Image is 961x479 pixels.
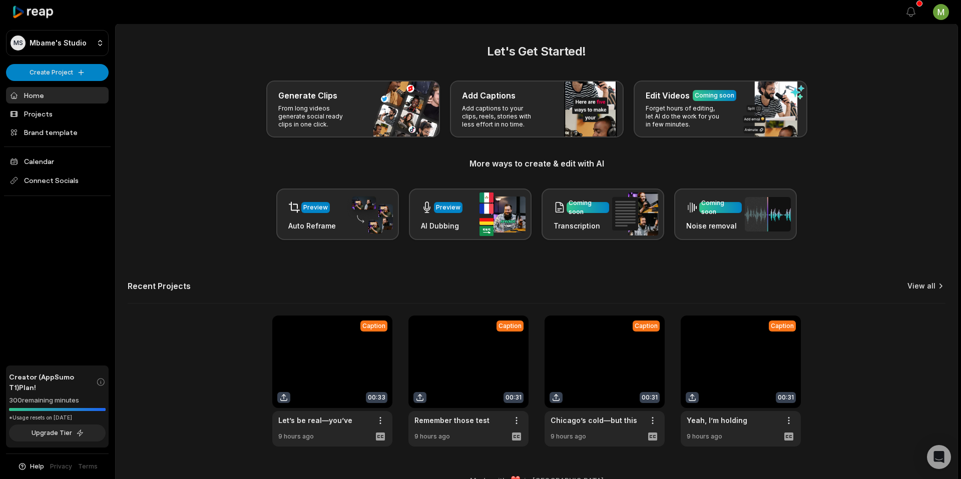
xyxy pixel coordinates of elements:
[347,195,393,234] img: auto_reframe.png
[278,104,356,128] p: From long videos generate social ready clips in one click.
[646,104,723,128] p: Forget hours of editing, let AI do the work for you in few minutes.
[9,371,96,392] span: Creator (AppSumo T1) Plan!
[9,395,106,405] div: 300 remaining minutes
[128,42,945,60] h2: Let's Get Started!
[414,415,490,425] a: Remember those test
[78,462,98,471] a: Terms
[907,281,935,291] a: View all
[927,445,951,469] div: Open Intercom Messenger
[686,220,742,231] h3: Noise removal
[6,105,109,122] a: Projects
[701,198,740,216] div: Coming soon
[462,89,516,101] h3: Add Captions
[6,171,109,189] span: Connect Socials
[30,38,87,47] p: Mbame's Studio
[128,281,191,291] h2: Recent Projects
[745,197,791,231] img: noise_removal.png
[479,192,526,236] img: ai_dubbing.png
[50,462,72,471] a: Privacy
[554,220,609,231] h3: Transcription
[18,462,44,471] button: Help
[462,104,540,128] p: Add captions to your clips, reels, stories with less effort in no time.
[687,415,747,425] a: Yeah, I’m holding
[288,220,336,231] h3: Auto Reframe
[303,203,328,212] div: Preview
[30,462,44,471] span: Help
[6,64,109,81] button: Create Project
[278,415,352,425] a: Let’s be real—you’ve
[421,220,462,231] h3: AI Dubbing
[646,89,690,101] h3: Edit Videos
[128,157,945,169] h3: More ways to create & edit with AI
[551,415,637,425] a: Chicago’s cold—but this
[569,198,607,216] div: Coming soon
[11,35,26,50] div: MS
[612,192,658,235] img: transcription.png
[9,414,106,421] div: *Usage resets on [DATE]
[436,203,460,212] div: Preview
[6,87,109,103] a: Home
[9,424,106,441] button: Upgrade Tier
[695,91,734,100] div: Coming soon
[6,153,109,169] a: Calendar
[278,89,337,101] h3: Generate Clips
[6,124,109,140] a: Brand template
